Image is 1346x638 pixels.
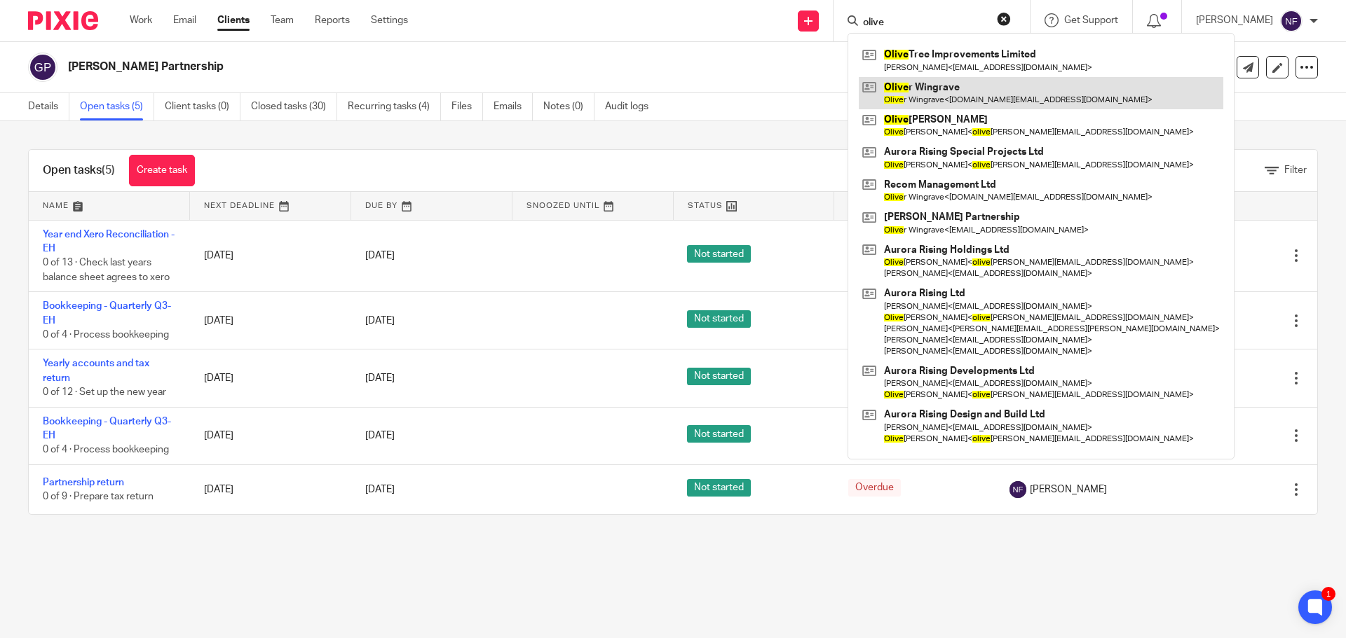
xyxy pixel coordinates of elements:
a: Partnership return [43,478,124,487]
a: Open tasks (5) [80,93,154,120]
div: 1 [1321,587,1335,601]
span: Not started [687,245,751,263]
a: Settings [371,13,408,27]
td: [DATE] [190,220,351,292]
h1: Open tasks [43,163,115,178]
h2: [PERSON_NAME] Partnership [68,60,916,74]
a: Clients [217,13,250,27]
a: Create task [129,155,195,186]
a: Closed tasks (30) [251,93,337,120]
a: Yearly accounts and tax return [43,359,149,382]
a: Bookkeeping - Quarterly Q3- EH [43,417,171,441]
td: [DATE] [190,349,351,407]
span: Get Support [1064,15,1118,25]
button: Clear [997,12,1011,26]
span: [DATE] [365,251,395,261]
td: [DATE] [190,407,351,464]
span: 0 of 13 · Check last years balance sheet agrees to xero [43,258,170,282]
span: [DATE] [365,485,395,494]
a: Files [451,93,483,120]
span: Status [688,202,723,209]
span: [DATE] [365,431,395,441]
td: [DATE] [190,292,351,349]
a: Work [130,13,152,27]
a: Year end Xero Reconciliation - EH [43,230,175,254]
span: Overdue [848,479,901,497]
p: [PERSON_NAME] [1196,13,1273,27]
span: Not started [687,310,751,328]
img: svg%3E [28,53,57,82]
span: Not started [687,479,751,497]
span: Not started [687,368,751,385]
span: 0 of 9 · Prepare tax return [43,492,154,501]
span: (5) [102,165,115,176]
span: Snoozed Until [526,202,600,209]
img: Pixie [28,11,98,30]
a: Email [173,13,196,27]
a: Details [28,93,69,120]
span: [DATE] [365,316,395,326]
img: svg%3E [1009,481,1026,498]
input: Search [862,17,988,29]
a: Client tasks (0) [165,93,240,120]
a: Team [271,13,294,27]
td: [DATE] [190,464,351,514]
span: Filter [1284,165,1307,175]
span: [DATE] [365,373,395,383]
span: 0 of 4 · Process bookkeeping [43,330,169,340]
a: Reports [315,13,350,27]
a: Notes (0) [543,93,594,120]
a: Audit logs [605,93,659,120]
a: Bookkeeping - Quarterly Q3- EH [43,301,171,325]
span: Not started [687,425,751,443]
a: Emails [494,93,533,120]
a: Recurring tasks (4) [348,93,441,120]
span: [PERSON_NAME] [1030,483,1107,497]
span: 0 of 4 · Process bookkeeping [43,445,169,455]
span: 0 of 12 · Set up the new year [43,387,166,397]
img: svg%3E [1280,10,1303,32]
